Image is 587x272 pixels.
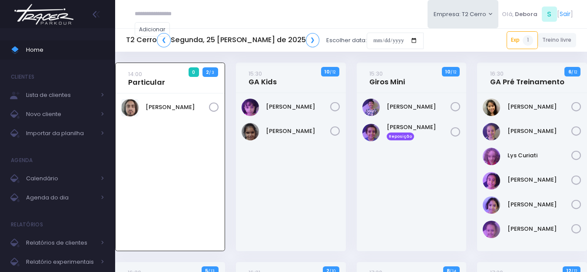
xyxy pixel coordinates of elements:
[126,30,424,50] div: Escolher data:
[26,109,96,120] span: Novo cliente
[128,70,165,87] a: 14:00Particular
[498,4,576,24] div: [ ]
[11,216,43,233] h4: Relatórios
[538,33,577,47] a: Treino livre
[325,68,330,75] strong: 10
[568,68,571,75] strong: 6
[515,10,537,19] span: Debora
[11,68,34,86] h4: Clientes
[507,151,572,160] a: Lys Curiati
[483,123,500,140] img: Chloe Miglio
[387,103,451,111] a: [PERSON_NAME]
[507,225,572,233] a: [PERSON_NAME]
[507,103,572,111] a: [PERSON_NAME]
[128,70,142,78] small: 14:00
[26,192,96,203] span: Agenda do dia
[451,70,456,75] small: / 12
[362,99,380,116] img: Leonardo Arina Scudeller
[445,68,451,75] strong: 10
[209,70,214,75] small: / 3
[523,35,533,46] span: 1
[146,103,209,112] a: [PERSON_NAME]
[266,127,330,136] a: [PERSON_NAME]
[483,221,500,238] img: Valentina Mesquita
[507,31,538,49] a: Exp1
[483,99,500,116] img: Catharina Morais Ablas
[249,70,262,78] small: 15:30
[26,173,96,184] span: Calendário
[26,237,96,249] span: Relatórios de clientes
[189,67,199,77] span: 0
[387,123,451,140] a: [PERSON_NAME] Reposição
[490,69,564,86] a: 16:30GA Pré Treinamento
[121,99,139,116] img: Henrique De Castlho Ferreira
[507,176,572,184] a: [PERSON_NAME]
[135,22,170,36] a: Adicionar
[26,44,104,56] span: Home
[26,256,96,268] span: Relatório experimentais
[330,70,335,75] small: / 12
[483,196,500,214] img: Rafaela Matos
[206,69,209,76] strong: 2
[542,7,557,22] span: S
[490,70,504,78] small: 16:30
[560,10,570,19] a: Sair
[126,33,319,47] h5: T2 Cerro Segunda, 25 [PERSON_NAME] de 2025
[387,133,415,140] span: Reposição
[507,127,572,136] a: [PERSON_NAME]
[362,124,380,141] img: Vicente Mota silva
[369,70,383,78] small: 15:30
[266,103,330,111] a: [PERSON_NAME]
[507,200,572,209] a: [PERSON_NAME]
[242,99,259,116] img: Alice Freire Lucco
[26,128,96,139] span: Importar da planilha
[11,152,33,169] h4: Agenda
[369,69,405,86] a: 15:30Giros Mini
[571,70,577,75] small: / 12
[483,148,500,165] img: Lys Curiati
[502,10,514,19] span: Olá,
[249,69,277,86] a: 15:30GA Kids
[306,33,320,47] a: ❯
[242,123,259,140] img: LAURA DA SILVA BORGES
[26,90,96,101] span: Lista de clientes
[483,172,500,189] img: Marissa Razo Uno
